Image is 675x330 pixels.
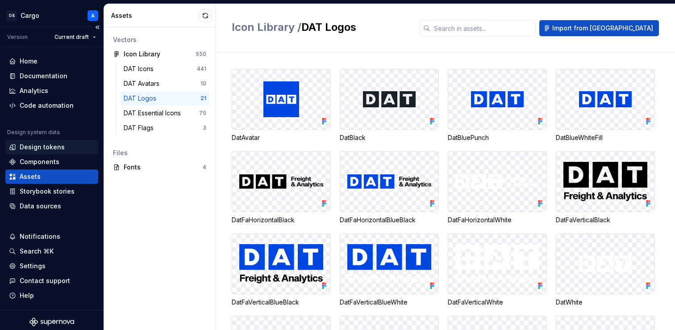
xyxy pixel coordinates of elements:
[340,133,439,142] div: DatBlack
[200,95,206,102] div: 21
[20,86,48,95] div: Analytics
[109,160,210,174] a: Fonts4
[7,129,60,136] div: Design system data
[20,101,74,110] div: Code automation
[5,288,98,303] button: Help
[124,94,160,103] div: DAT Logos
[196,51,206,58] div: 550
[5,259,98,273] a: Settings
[20,157,59,166] div: Components
[232,133,331,142] div: DatAvatar
[203,124,206,131] div: 3
[448,133,547,142] div: DatBluePunch
[430,20,536,36] input: Search in assets...
[340,298,439,307] div: DatFaVerticalBlueWhite
[50,31,100,43] button: Current draft
[556,133,655,142] div: DatBlueWhiteFill
[113,35,206,44] div: Vectors
[124,79,163,88] div: DAT Avatars
[20,232,60,241] div: Notifications
[539,20,659,36] button: Import from [GEOGRAPHIC_DATA]
[5,155,98,169] a: Components
[5,98,98,113] a: Code automation
[448,216,547,224] div: DatFaHorizontalWhite
[340,216,439,224] div: DatFaHorizontalBlueBlack
[556,298,655,307] div: DatWhite
[232,216,331,224] div: DatFaHorizontalBlack
[5,84,98,98] a: Analytics
[556,216,655,224] div: DatFaVerticalBlack
[203,164,206,171] div: 4
[6,10,17,21] div: DS
[20,276,70,285] div: Contact support
[20,172,41,181] div: Assets
[111,11,199,20] div: Assets
[20,143,65,152] div: Design tokens
[232,298,331,307] div: DatFaVerticalBlueBlack
[124,109,184,118] div: DAT Essential Icons
[5,140,98,154] a: Design tokens
[21,11,39,20] div: Cargo
[20,202,61,211] div: Data sources
[5,244,98,258] button: Search ⌘K
[5,274,98,288] button: Contact support
[20,291,34,300] div: Help
[120,106,210,120] a: DAT Essential Icons75
[20,72,67,80] div: Documentation
[20,247,54,256] div: Search ⌘K
[5,199,98,213] a: Data sources
[124,163,203,172] div: Fonts
[5,229,98,244] button: Notifications
[120,121,210,135] a: DAT Flags3
[232,20,409,34] h2: DAT Logos
[113,148,206,157] div: Files
[109,47,210,61] a: Icon Library550
[120,91,210,106] a: DAT Logos21
[200,80,206,87] div: 10
[91,21,104,34] button: Collapse sidebar
[124,64,157,73] div: DAT Icons
[29,317,74,326] svg: Supernova Logo
[54,34,89,41] span: Current draft
[20,262,46,271] div: Settings
[5,69,98,83] a: Documentation
[120,62,210,76] a: DAT Icons441
[552,24,653,33] span: Import from [GEOGRAPHIC_DATA]
[124,123,157,132] div: DAT Flags
[7,34,28,41] div: Version
[199,110,206,117] div: 75
[197,65,206,72] div: 441
[5,184,98,199] a: Storybook stories
[448,298,547,307] div: DatFaVerticalWhite
[20,187,75,196] div: Storybook stories
[5,169,98,184] a: Assets
[2,6,102,25] button: DSCargoA
[120,76,210,91] a: DAT Avatars10
[91,12,95,19] div: A
[124,50,160,59] div: Icon Library
[20,57,37,66] div: Home
[5,54,98,68] a: Home
[232,21,301,34] span: Icon Library /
